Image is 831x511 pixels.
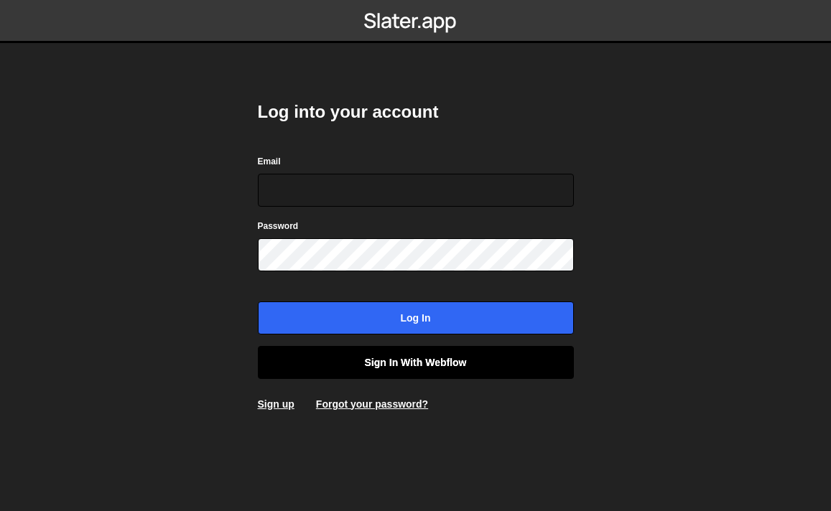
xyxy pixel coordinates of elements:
h2: Log into your account [258,100,574,123]
input: Log in [258,301,574,334]
a: Forgot your password? [316,398,428,410]
label: Password [258,219,299,233]
label: Email [258,154,281,169]
a: Sign in with Webflow [258,346,574,379]
a: Sign up [258,398,294,410]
